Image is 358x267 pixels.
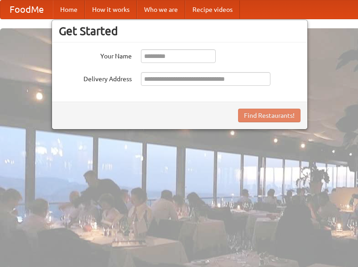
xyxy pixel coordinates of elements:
[185,0,240,19] a: Recipe videos
[137,0,185,19] a: Who we are
[59,49,132,61] label: Your Name
[59,24,301,38] h3: Get Started
[53,0,85,19] a: Home
[238,109,301,122] button: Find Restaurants!
[0,0,53,19] a: FoodMe
[59,72,132,84] label: Delivery Address
[85,0,137,19] a: How it works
